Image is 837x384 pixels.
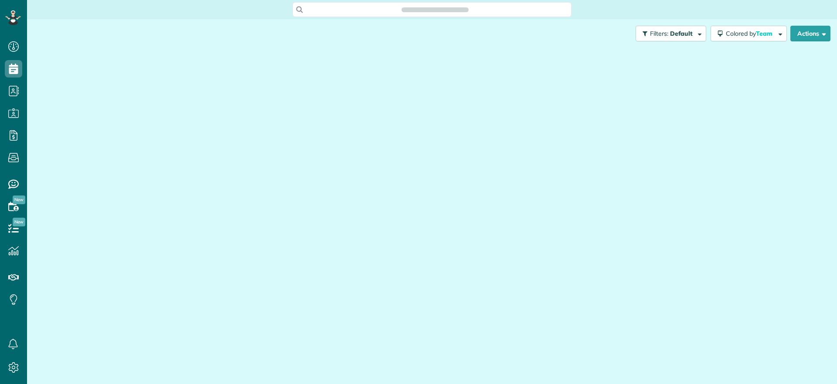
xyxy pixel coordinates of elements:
span: Filters: [650,30,668,37]
span: Team [756,30,774,37]
span: New [13,195,25,204]
button: Colored byTeam [711,26,787,41]
button: Actions [790,26,830,41]
span: Colored by [726,30,776,37]
span: Default [670,30,693,37]
a: Filters: Default [631,26,706,41]
button: Filters: Default [636,26,706,41]
span: Search ZenMaid… [410,5,459,14]
span: New [13,218,25,226]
